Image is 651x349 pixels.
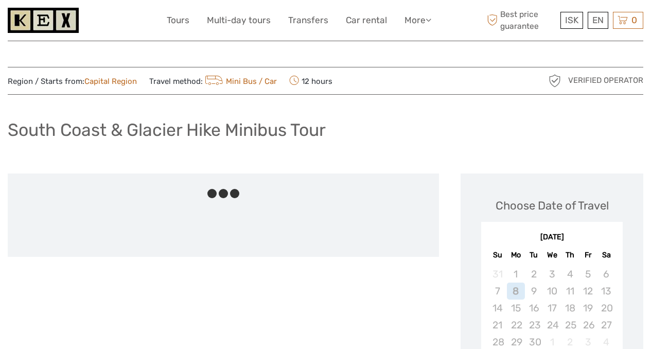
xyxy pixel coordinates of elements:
div: Not available Wednesday, September 24th, 2025 [543,317,561,334]
div: Not available Monday, September 8th, 2025 [507,283,525,300]
div: Not available Saturday, September 20th, 2025 [597,300,615,317]
span: Best price guarantee [484,9,558,31]
div: Not available Saturday, September 27th, 2025 [597,317,615,334]
div: Not available Wednesday, September 10th, 2025 [543,283,561,300]
div: Not available Monday, September 15th, 2025 [507,300,525,317]
div: Not available Friday, September 26th, 2025 [579,317,597,334]
a: More [404,13,431,28]
div: Not available Friday, September 12th, 2025 [579,283,597,300]
span: 0 [630,15,639,25]
div: Th [561,248,579,262]
span: Region / Starts from: [8,76,137,87]
div: Not available Wednesday, September 17th, 2025 [543,300,561,317]
div: Not available Tuesday, September 2nd, 2025 [525,266,543,283]
div: Su [488,248,506,262]
div: Not available Thursday, September 25th, 2025 [561,317,579,334]
div: Not available Friday, September 19th, 2025 [579,300,597,317]
span: Verified Operator [568,75,643,86]
div: Not available Tuesday, September 16th, 2025 [525,300,543,317]
a: Transfers [288,13,328,28]
a: Capital Region [84,77,137,86]
div: Not available Sunday, September 14th, 2025 [488,300,506,317]
div: Not available Wednesday, September 3rd, 2025 [543,266,561,283]
h1: South Coast & Glacier Hike Minibus Tour [8,119,326,141]
div: Not available Saturday, September 6th, 2025 [597,266,615,283]
div: Not available Sunday, August 31st, 2025 [488,266,506,283]
span: ISK [565,15,578,25]
div: Not available Tuesday, September 9th, 2025 [525,283,543,300]
div: Mo [507,248,525,262]
div: Not available Thursday, September 4th, 2025 [561,266,579,283]
div: Sa [597,248,615,262]
div: Tu [525,248,543,262]
div: Not available Monday, September 1st, 2025 [507,266,525,283]
div: Not available Tuesday, September 23rd, 2025 [525,317,543,334]
div: [DATE] [481,232,623,243]
img: verified_operator_grey_128.png [547,73,563,89]
span: Travel method: [149,74,277,88]
a: Multi-day tours [207,13,271,28]
a: Mini Bus / Car [203,77,277,86]
a: Tours [167,13,189,28]
div: Choose Date of Travel [496,198,609,214]
div: Not available Friday, September 5th, 2025 [579,266,597,283]
div: Fr [579,248,597,262]
div: Not available Sunday, September 7th, 2025 [488,283,506,300]
div: EN [588,12,608,29]
div: Not available Monday, September 22nd, 2025 [507,317,525,334]
div: Not available Saturday, September 13th, 2025 [597,283,615,300]
a: Car rental [346,13,387,28]
div: Not available Sunday, September 21st, 2025 [488,317,506,334]
div: Not available Thursday, September 18th, 2025 [561,300,579,317]
img: 1261-44dab5bb-39f8-40da-b0c2-4d9fce00897c_logo_small.jpg [8,8,79,33]
div: Not available Thursday, September 11th, 2025 [561,283,579,300]
span: 12 hours [289,74,332,88]
div: We [543,248,561,262]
